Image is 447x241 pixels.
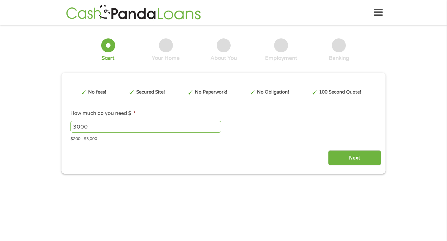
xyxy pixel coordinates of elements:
div: Your Home [152,55,180,62]
div: Start [102,55,115,62]
div: Employment [265,55,297,62]
p: 100 Second Quote! [319,89,361,96]
p: No Paperwork! [195,89,227,96]
p: No fees! [88,89,106,96]
label: How much do you need $ [70,110,136,117]
p: No Obligation! [257,89,289,96]
div: Banking [329,55,349,62]
div: $200 - $3,000 [70,134,377,142]
input: Next [328,150,381,165]
img: GetLoanNow Logo [64,4,203,21]
div: About You [210,55,237,62]
p: Secured Site! [136,89,165,96]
